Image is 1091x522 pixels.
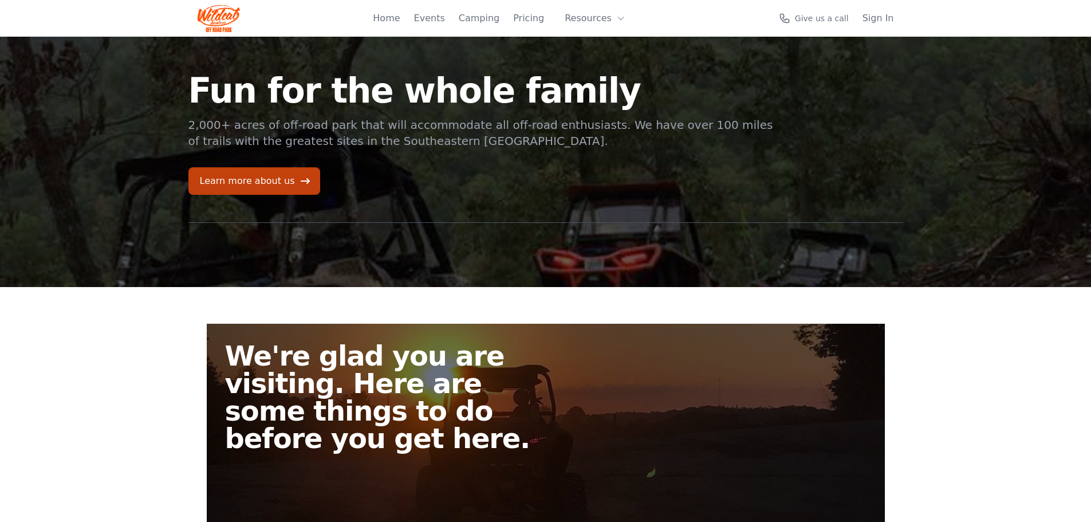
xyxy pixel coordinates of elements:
h1: Fun for the whole family [188,73,775,108]
button: Resources [558,7,632,30]
a: Events [414,11,445,25]
a: Learn more about us [188,167,320,195]
a: Camping [459,11,499,25]
p: 2,000+ acres of off-road park that will accommodate all off-road enthusiasts. We have over 100 mi... [188,117,775,149]
a: Pricing [513,11,544,25]
span: Give us a call [795,13,849,24]
h2: We're glad you are visiting. Here are some things to do before you get here. [225,342,555,452]
img: Wildcat Logo [198,5,241,32]
a: Sign In [862,11,894,25]
a: Give us a call [779,13,849,24]
a: Home [373,11,400,25]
